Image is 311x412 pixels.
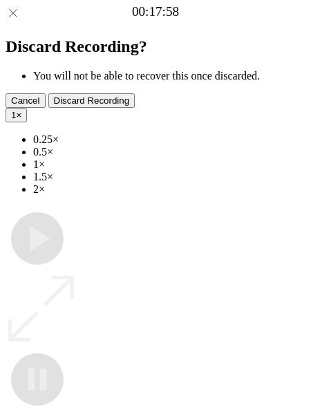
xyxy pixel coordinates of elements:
[33,133,305,146] li: 0.25×
[6,93,46,108] button: Cancel
[48,93,135,108] button: Discard Recording
[132,4,179,19] a: 00:17:58
[6,108,27,122] button: 1×
[33,158,305,171] li: 1×
[11,110,16,120] span: 1
[33,171,305,183] li: 1.5×
[33,146,305,158] li: 0.5×
[33,70,305,82] li: You will not be able to recover this once discarded.
[6,37,305,56] h2: Discard Recording?
[33,183,305,196] li: 2×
